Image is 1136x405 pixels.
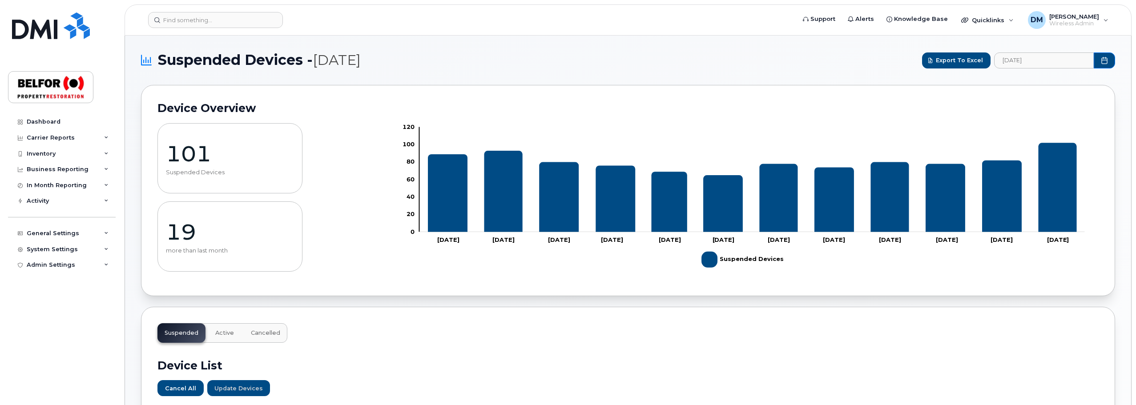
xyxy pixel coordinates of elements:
h2: Device Overview [157,101,1099,115]
tspan: 100 [403,140,415,148]
tspan: 80 [407,158,415,165]
span: Update Devices [214,384,263,393]
tspan: [DATE] [991,236,1013,243]
tspan: [DATE] [936,236,959,243]
g: Suspended Devices [702,248,784,271]
span: Active [215,329,234,337]
button: Update Devices [207,380,270,396]
g: Chart [403,123,1085,271]
tspan: [DATE] [1047,236,1069,243]
h2: Device List [157,359,1099,372]
tspan: [DATE] [601,236,623,243]
tspan: [DATE] [768,236,790,243]
button: Export to Excel [922,52,991,68]
tspan: [DATE] [823,236,846,243]
p: Suspended Devices [166,169,294,176]
p: more than last month [166,247,294,254]
span: Cancelled [251,329,280,337]
tspan: 40 [407,193,415,200]
button: Cancel All [157,380,204,396]
tspan: 20 [407,210,415,217]
tspan: [DATE] [492,236,515,243]
span: Export to Excel [936,56,983,64]
tspan: [DATE] [659,236,681,243]
p: 19 [166,219,294,245]
g: Legend [702,248,784,271]
tspan: [DATE] [713,236,735,243]
tspan: [DATE] [879,236,902,243]
input: archived_billing_data [994,52,1094,68]
tspan: 60 [407,176,415,183]
tspan: 120 [403,123,415,130]
tspan: [DATE] [437,236,459,243]
p: 101 [166,140,294,167]
button: Choose Date [1094,52,1115,68]
g: Suspended Devices [428,143,1077,232]
span: [DATE] [313,52,361,68]
span: Suspended Devices - [158,52,361,69]
span: Cancel All [165,384,196,393]
tspan: [DATE] [548,236,570,243]
tspan: 0 [411,228,415,235]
